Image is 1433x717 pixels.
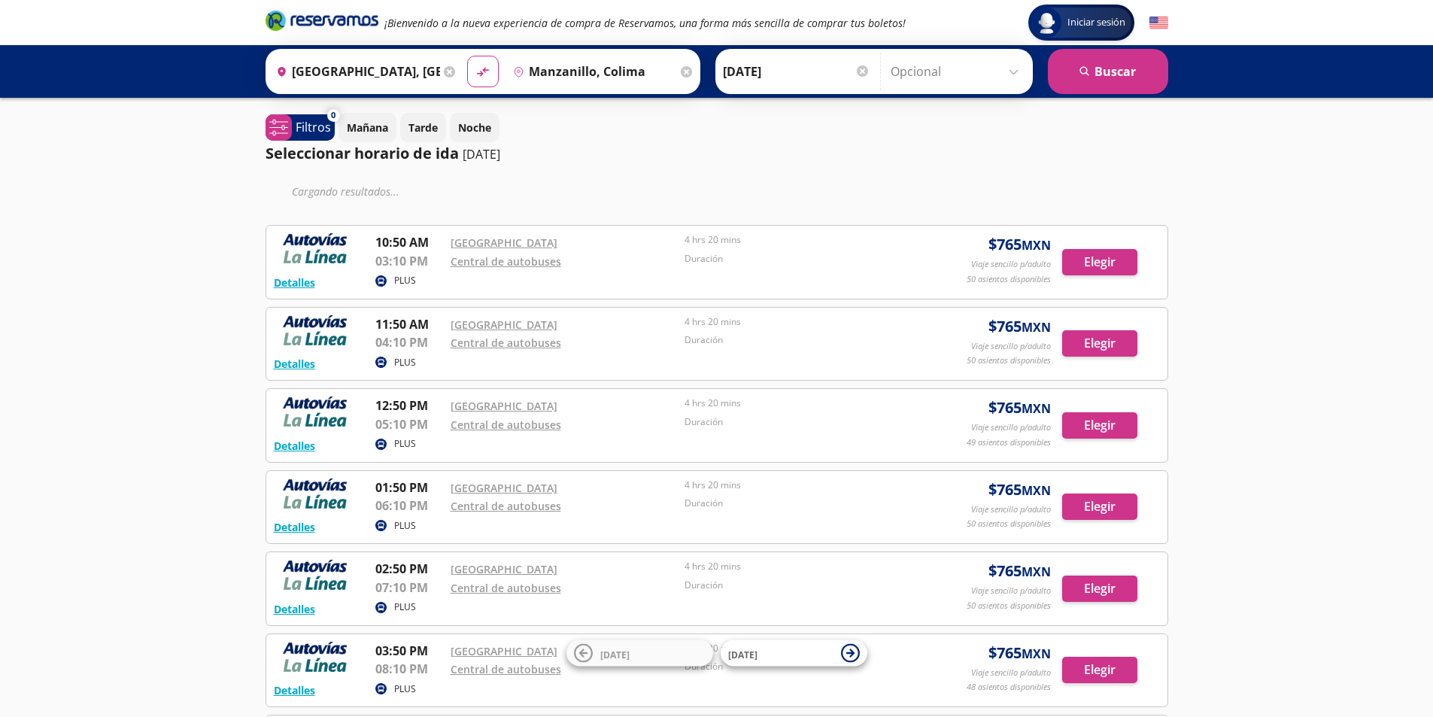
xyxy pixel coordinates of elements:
[721,640,867,667] button: [DATE]
[451,644,557,658] a: [GEOGRAPHIC_DATA]
[384,16,906,30] em: ¡Bienvenido a la nueva experiencia de compra de Reservamos, una forma más sencilla de comprar tus...
[408,120,438,135] p: Tarde
[458,120,491,135] p: Noche
[971,585,1051,597] p: Viaje sencillo p/adulto
[685,479,912,492] p: 4 hrs 20 mins
[339,113,396,142] button: Mañana
[1062,576,1137,602] button: Elegir
[266,9,378,36] a: Brand Logo
[685,315,912,329] p: 4 hrs 20 mins
[1022,482,1051,499] small: MXN
[971,503,1051,516] p: Viaje sencillo p/adulto
[375,396,443,415] p: 12:50 PM
[296,118,331,136] p: Filtros
[375,233,443,251] p: 10:50 AM
[685,560,912,573] p: 4 hrs 20 mins
[891,53,1025,90] input: Opcional
[274,519,315,535] button: Detalles
[971,421,1051,434] p: Viaje sencillo p/adulto
[1022,237,1051,254] small: MXN
[463,145,500,163] p: [DATE]
[274,275,315,290] button: Detalles
[266,9,378,32] i: Brand Logo
[1022,400,1051,417] small: MXN
[971,667,1051,679] p: Viaje sencillo p/adulto
[400,113,446,142] button: Tarde
[274,601,315,617] button: Detalles
[685,579,912,592] p: Duración
[331,109,335,122] span: 0
[274,233,357,263] img: RESERVAMOS
[1062,249,1137,275] button: Elegir
[274,315,357,345] img: RESERVAMOS
[274,682,315,698] button: Detalles
[1062,330,1137,357] button: Elegir
[451,254,561,269] a: Central de autobuses
[988,396,1051,419] span: $ 765
[1149,14,1168,32] button: English
[451,336,561,350] a: Central de autobuses
[375,579,443,597] p: 07:10 PM
[988,642,1051,664] span: $ 765
[1048,49,1168,94] button: Buscar
[685,252,912,266] p: Duración
[1061,15,1131,30] span: Iniciar sesión
[566,640,713,667] button: [DATE]
[274,642,357,672] img: RESERVAMOS
[1062,657,1137,683] button: Elegir
[967,273,1051,286] p: 50 asientos disponibles
[600,648,630,661] span: [DATE]
[274,356,315,372] button: Detalles
[1022,564,1051,580] small: MXN
[394,600,416,614] p: PLUS
[451,317,557,332] a: [GEOGRAPHIC_DATA]
[450,113,499,142] button: Noche
[967,600,1051,612] p: 50 asientos disponibles
[451,235,557,250] a: [GEOGRAPHIC_DATA]
[375,333,443,351] p: 04:10 PM
[394,274,416,287] p: PLUS
[375,497,443,515] p: 06:10 PM
[451,562,557,576] a: [GEOGRAPHIC_DATA]
[685,233,912,247] p: 4 hrs 20 mins
[988,233,1051,256] span: $ 765
[270,53,440,90] input: Buscar Origen
[967,518,1051,530] p: 50 asientos disponibles
[988,479,1051,501] span: $ 765
[274,479,357,509] img: RESERVAMOS
[1062,494,1137,520] button: Elegir
[451,581,561,595] a: Central de autobuses
[1022,646,1051,662] small: MXN
[967,681,1051,694] p: 48 asientos disponibles
[451,418,561,432] a: Central de autobuses
[685,415,912,429] p: Duración
[375,560,443,578] p: 02:50 PM
[988,560,1051,582] span: $ 765
[685,497,912,510] p: Duración
[971,340,1051,353] p: Viaje sencillo p/adulto
[274,438,315,454] button: Detalles
[274,396,357,427] img: RESERVAMOS
[347,120,388,135] p: Mañana
[1062,412,1137,439] button: Elegir
[685,396,912,410] p: 4 hrs 20 mins
[375,479,443,497] p: 01:50 PM
[394,437,416,451] p: PLUS
[394,519,416,533] p: PLUS
[375,415,443,433] p: 05:10 PM
[394,356,416,369] p: PLUS
[1022,319,1051,336] small: MXN
[266,114,335,141] button: 0Filtros
[685,660,912,673] p: Duración
[723,53,870,90] input: Elegir Fecha
[375,252,443,270] p: 03:10 PM
[375,660,443,678] p: 08:10 PM
[266,142,459,165] p: Seleccionar horario de ida
[451,399,557,413] a: [GEOGRAPHIC_DATA]
[988,315,1051,338] span: $ 765
[451,481,557,495] a: [GEOGRAPHIC_DATA]
[971,258,1051,271] p: Viaje sencillo p/adulto
[451,499,561,513] a: Central de autobuses
[967,436,1051,449] p: 49 asientos disponibles
[507,53,677,90] input: Buscar Destino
